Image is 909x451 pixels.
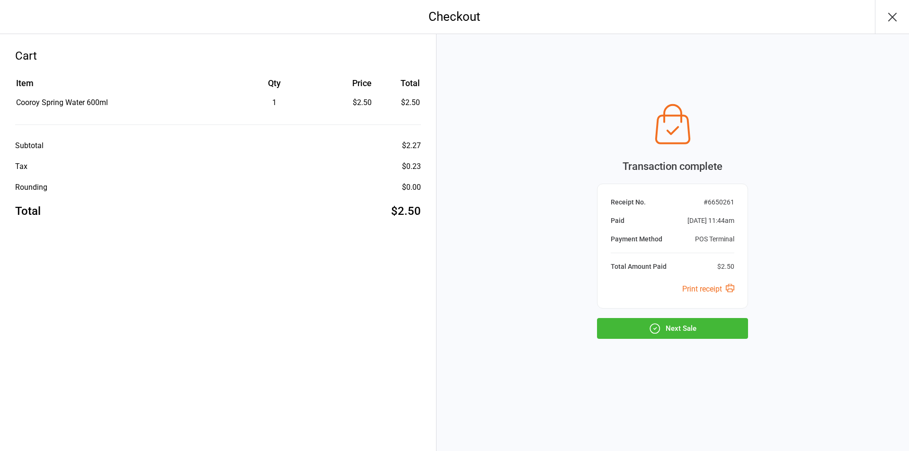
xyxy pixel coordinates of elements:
[226,77,323,96] th: Qty
[16,98,108,107] span: Cooroy Spring Water 600ml
[611,197,646,207] div: Receipt No.
[15,161,27,172] div: Tax
[611,262,667,272] div: Total Amount Paid
[15,140,44,151] div: Subtotal
[324,97,372,108] div: $2.50
[375,97,419,108] td: $2.50
[324,77,372,89] div: Price
[717,262,734,272] div: $2.50
[16,77,225,96] th: Item
[402,140,421,151] div: $2.27
[15,47,421,64] div: Cart
[375,77,419,96] th: Total
[402,161,421,172] div: $0.23
[704,197,734,207] div: # 6650261
[226,97,323,108] div: 1
[597,159,748,174] div: Transaction complete
[597,318,748,339] button: Next Sale
[391,203,421,220] div: $2.50
[682,284,734,293] a: Print receipt
[15,203,41,220] div: Total
[611,216,624,226] div: Paid
[402,182,421,193] div: $0.00
[687,216,734,226] div: [DATE] 11:44am
[695,234,734,244] div: POS Terminal
[611,234,662,244] div: Payment Method
[15,182,47,193] div: Rounding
